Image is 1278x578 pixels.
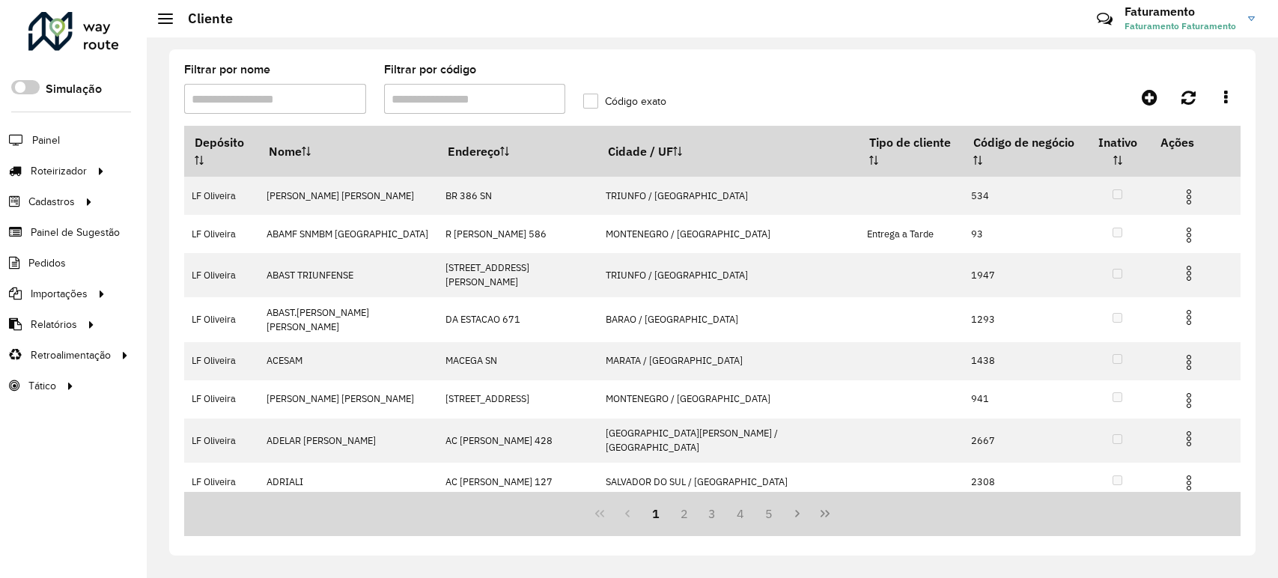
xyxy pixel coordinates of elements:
td: LF Oliveira [184,215,259,253]
td: MONTENEGRO / [GEOGRAPHIC_DATA] [597,380,859,419]
button: Last Page [811,499,839,528]
h3: Faturamento [1125,4,1237,19]
td: 1438 [963,342,1085,380]
th: Cidade / UF [597,127,859,177]
td: LF Oliveira [184,419,259,463]
td: LF Oliveira [184,177,259,215]
button: 5 [755,499,783,528]
td: MONTENEGRO / [GEOGRAPHIC_DATA] [597,215,859,253]
td: 93 [963,215,1085,253]
button: 3 [699,499,727,528]
th: Endereço [438,127,597,177]
td: [STREET_ADDRESS] [438,380,597,419]
td: 941 [963,380,1085,419]
td: [STREET_ADDRESS][PERSON_NAME] [438,253,597,297]
td: [PERSON_NAME] [PERSON_NAME] [259,177,438,215]
th: Ações [1150,127,1240,158]
td: LF Oliveira [184,463,259,501]
span: Roteirizador [31,163,87,179]
td: MARATA / [GEOGRAPHIC_DATA] [597,342,859,380]
td: LF Oliveira [184,380,259,419]
label: Código exato [583,94,666,109]
td: ADRIALI [259,463,438,501]
span: Relatórios [31,317,77,332]
td: 534 [963,177,1085,215]
td: TRIUNFO / [GEOGRAPHIC_DATA] [597,177,859,215]
td: SALVADOR DO SUL / [GEOGRAPHIC_DATA] [597,463,859,501]
span: Pedidos [28,255,66,271]
label: Simulação [46,80,102,98]
td: AC [PERSON_NAME] 428 [438,419,597,463]
td: BR 386 SN [438,177,597,215]
span: Faturamento Faturamento [1125,19,1237,33]
th: Tipo de cliente [859,127,964,177]
td: ADELAR [PERSON_NAME] [259,419,438,463]
td: 1947 [963,253,1085,297]
td: TRIUNFO / [GEOGRAPHIC_DATA] [597,253,859,297]
span: Tático [28,378,56,394]
span: Painel [32,133,60,148]
td: ABAST.[PERSON_NAME] [PERSON_NAME] [259,297,438,341]
button: 4 [726,499,755,528]
span: Cadastros [28,194,75,210]
td: DA ESTACAO 671 [438,297,597,341]
h2: Cliente [173,10,233,27]
td: MACEGA SN [438,342,597,380]
td: Entrega a Tarde [859,215,964,253]
th: Depósito [184,127,259,177]
button: 1 [642,499,670,528]
span: Painel de Sugestão [31,225,120,240]
button: 2 [670,499,699,528]
button: Next Page [783,499,812,528]
th: Código de negócio [963,127,1085,177]
span: Retroalimentação [31,347,111,363]
span: Importações [31,286,88,302]
td: [PERSON_NAME] [PERSON_NAME] [259,380,438,419]
td: R [PERSON_NAME] 586 [438,215,597,253]
th: Nome [259,127,438,177]
th: Inativo [1085,127,1150,177]
td: ABAST TRIUNFENSE [259,253,438,297]
label: Filtrar por nome [184,61,270,79]
label: Filtrar por código [384,61,476,79]
a: Contato Rápido [1089,3,1121,35]
td: [GEOGRAPHIC_DATA][PERSON_NAME] / [GEOGRAPHIC_DATA] [597,419,859,463]
td: ABAMF SNMBM [GEOGRAPHIC_DATA] [259,215,438,253]
td: LF Oliveira [184,342,259,380]
td: LF Oliveira [184,253,259,297]
td: 1293 [963,297,1085,341]
td: BARAO / [GEOGRAPHIC_DATA] [597,297,859,341]
td: ACESAM [259,342,438,380]
td: 2308 [963,463,1085,501]
td: AC [PERSON_NAME] 127 [438,463,597,501]
td: LF Oliveira [184,297,259,341]
td: 2667 [963,419,1085,463]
